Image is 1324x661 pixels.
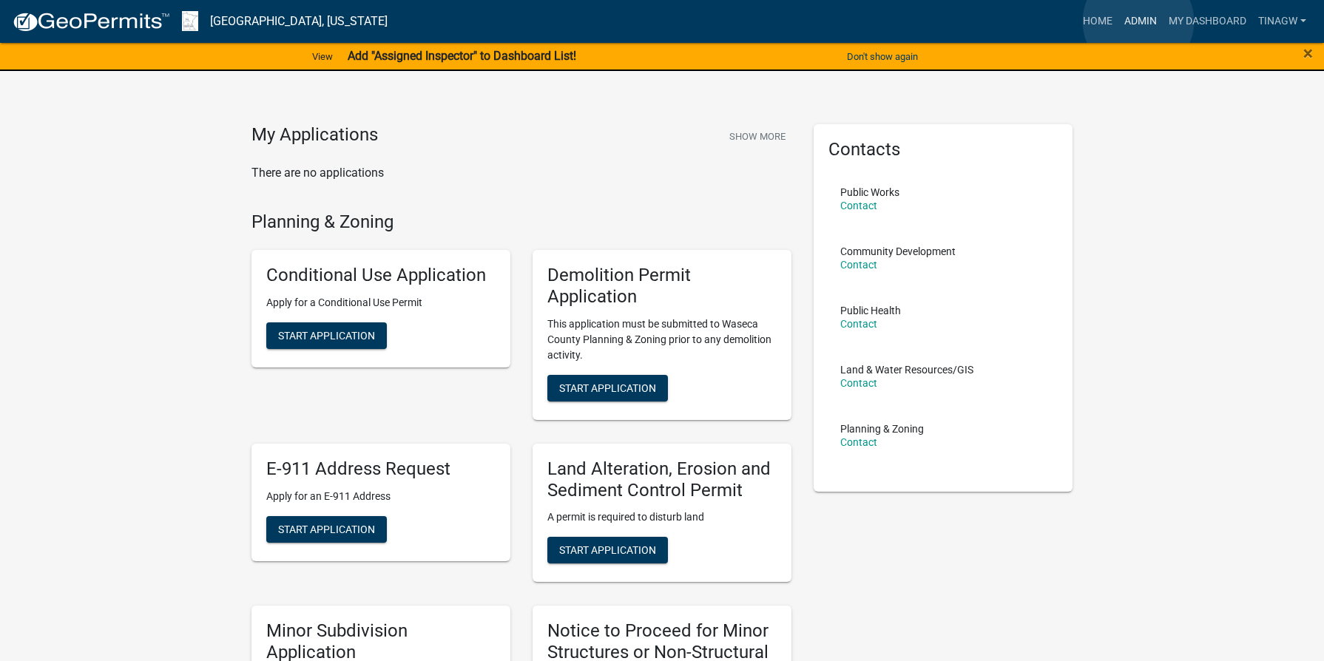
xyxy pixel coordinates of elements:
[547,375,668,401] button: Start Application
[840,246,956,257] p: Community Development
[840,377,877,389] a: Contact
[840,305,901,316] p: Public Health
[251,211,791,233] h4: Planning & Zoning
[840,424,924,434] p: Planning & Zoning
[841,44,924,69] button: Don't show again
[840,318,877,330] a: Contact
[278,330,375,342] span: Start Application
[1118,7,1163,35] a: Admin
[266,322,387,349] button: Start Application
[840,200,877,211] a: Contact
[266,265,496,286] h5: Conditional Use Application
[266,516,387,543] button: Start Application
[828,139,1058,160] h5: Contacts
[1077,7,1118,35] a: Home
[840,187,899,197] p: Public Works
[547,458,777,501] h5: Land Alteration, Erosion and Sediment Control Permit
[210,9,388,34] a: [GEOGRAPHIC_DATA], [US_STATE]
[251,124,378,146] h4: My Applications
[547,537,668,563] button: Start Application
[306,44,339,69] a: View
[1303,43,1313,64] span: ×
[840,259,877,271] a: Contact
[840,365,973,375] p: Land & Water Resources/GIS
[278,523,375,535] span: Start Application
[251,164,791,182] p: There are no applications
[266,295,496,311] p: Apply for a Conditional Use Permit
[840,436,877,448] a: Contact
[1252,7,1312,35] a: TinaGW
[547,316,777,363] p: This application must be submitted to Waseca County Planning & Zoning prior to any demolition act...
[1163,7,1252,35] a: My Dashboard
[266,458,496,480] h5: E-911 Address Request
[348,49,576,63] strong: Add "Assigned Inspector" to Dashboard List!
[266,489,496,504] p: Apply for an E-911 Address
[182,11,198,31] img: Waseca County, Minnesota
[547,265,777,308] h5: Demolition Permit Application
[1303,44,1313,62] button: Close
[547,509,777,525] p: A permit is required to disturb land
[559,544,656,556] span: Start Application
[723,124,791,149] button: Show More
[559,382,656,393] span: Start Application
